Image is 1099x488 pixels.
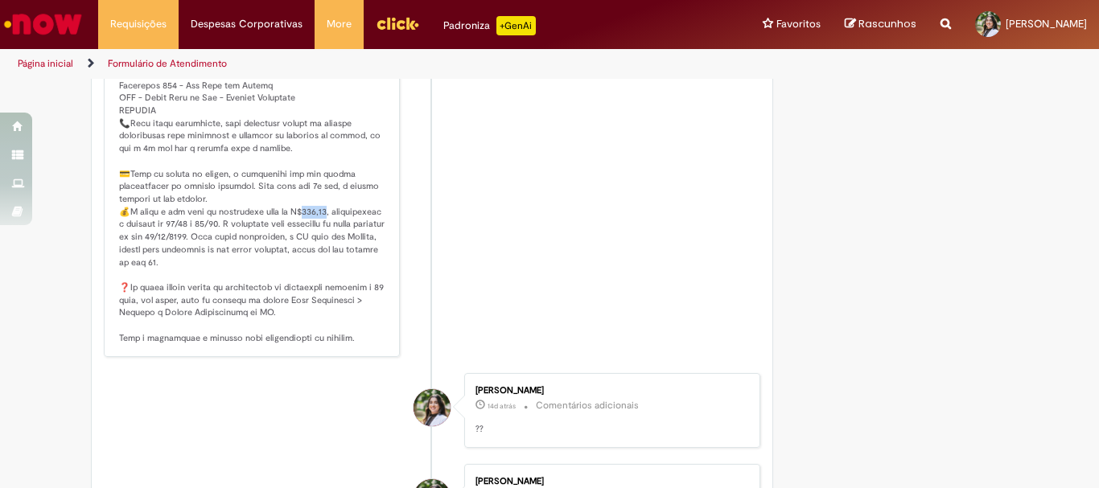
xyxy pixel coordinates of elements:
[376,11,419,35] img: click_logo_yellow_360x200.png
[536,399,639,412] small: Comentários adicionais
[858,16,916,31] span: Rascunhos
[475,423,743,436] p: ??
[327,16,352,32] span: More
[2,8,84,40] img: ServiceNow
[845,17,916,32] a: Rascunhos
[776,16,821,32] span: Favoritos
[1006,17,1087,31] span: [PERSON_NAME]
[475,477,743,486] div: [PERSON_NAME]
[488,401,516,411] time: 16/09/2025 10:52:50
[110,16,167,32] span: Requisições
[496,16,536,35] p: +GenAi
[414,389,451,426] div: Leticia Almeida Balonecker Siqueira
[443,16,536,35] div: Padroniza
[18,57,73,70] a: Página inicial
[191,16,303,32] span: Despesas Corporativas
[488,401,516,411] span: 14d atrás
[108,57,227,70] a: Formulário de Atendimento
[475,386,743,396] div: [PERSON_NAME]
[12,49,721,79] ul: Trilhas de página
